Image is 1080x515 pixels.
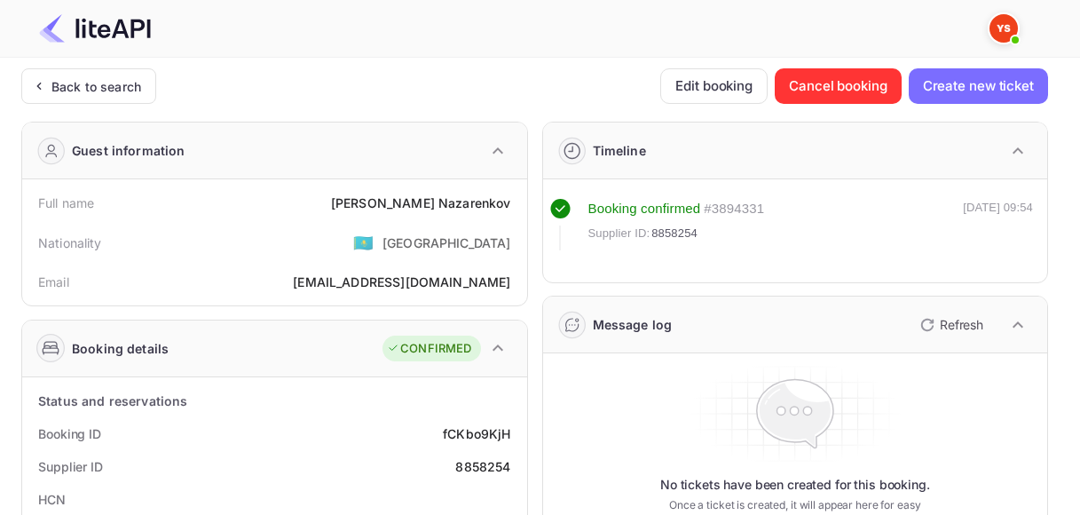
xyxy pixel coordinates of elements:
[353,226,374,258] span: United States
[38,234,102,252] div: Nationality
[660,68,768,104] button: Edit booking
[38,392,187,410] div: Status and reservations
[293,273,510,291] div: [EMAIL_ADDRESS][DOMAIN_NAME]
[38,457,103,476] div: Supplier ID
[387,340,471,358] div: CONFIRMED
[593,141,646,160] div: Timeline
[38,273,69,291] div: Email
[588,225,650,242] span: Supplier ID:
[72,141,185,160] div: Guest information
[989,14,1018,43] img: Yandex Support
[588,199,701,219] div: Booking confirmed
[38,424,101,443] div: Booking ID
[593,315,673,334] div: Message log
[51,77,141,96] div: Back to search
[940,315,983,334] p: Refresh
[775,68,902,104] button: Cancel booking
[38,490,66,509] div: HCN
[72,339,169,358] div: Booking details
[963,199,1033,250] div: [DATE] 09:54
[455,457,510,476] div: 8858254
[331,194,511,212] div: [PERSON_NAME] Nazarenkov
[382,234,511,252] div: [GEOGRAPHIC_DATA]
[443,424,510,443] div: fCKbo9KjH
[39,14,151,43] img: LiteAPI Logo
[651,225,698,242] span: 8858254
[38,194,94,212] div: Full name
[910,311,990,339] button: Refresh
[704,199,764,219] div: # 3894331
[660,476,930,494] p: No tickets have been created for this booking.
[909,68,1048,104] button: Create new ticket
